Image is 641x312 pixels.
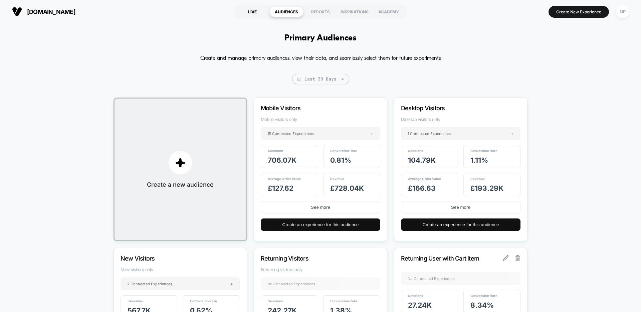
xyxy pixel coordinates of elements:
span: Sessions [128,299,143,303]
span: Sessions [408,294,423,298]
p: Create and manage primary audiences, view their data, and seamlessly select them for future exper... [200,53,441,64]
span: [DOMAIN_NAME] [27,8,75,15]
div: LIVE [235,6,269,17]
button: plusCreate a new audience [114,98,247,241]
div: NP [616,5,629,18]
span: 8.34 % [470,301,494,309]
span: + [230,281,233,287]
span: Sessions [268,299,283,303]
span: Returning visitors only [261,267,380,272]
span: 706.07k [268,156,296,164]
span: 2 Connected Experiences [127,282,172,286]
button: Create an experience for this audience [401,218,520,231]
span: 1 Connected Experiences [408,131,452,136]
img: edit [503,255,508,261]
img: calendar [297,77,301,81]
span: Conversion Rate [470,149,497,153]
span: £ 127.62 [268,184,293,192]
h1: Primary Audiences [284,33,356,43]
span: 0.81 % [330,156,351,164]
p: Returning User with Cart Item [401,255,502,262]
span: Create a new audience [147,181,214,188]
span: £ 193.29k [470,184,503,192]
span: 104.79k [408,156,436,164]
img: plus [175,158,185,168]
span: Sessions [408,149,423,153]
span: Conversion Rate [330,149,357,153]
button: See more [261,201,380,213]
span: Sessions [268,149,283,153]
p: New Visitors [121,255,222,262]
span: Revenue [470,177,485,181]
button: NP [614,5,631,19]
span: Average Order Value [268,177,301,181]
span: Last 30 Days [292,74,349,84]
p: Returning Visitors [261,255,362,262]
div: REPORTS [303,6,338,17]
span: + [510,130,514,137]
span: New visitors only [121,267,240,272]
div: INSPIRATIONS [338,6,372,17]
span: + [370,130,374,137]
div: AUDIENCES [269,6,303,17]
img: Visually logo [12,7,22,17]
span: Average Order Value [408,177,441,181]
button: Create an experience for this audience [261,218,380,231]
span: £ 166.63 [408,184,436,192]
div: ACADEMY [372,6,406,17]
p: Desktop Visitors [401,105,502,112]
button: [DOMAIN_NAME] [10,6,77,17]
span: 1.11 % [470,156,488,164]
span: Conversion Rate [190,299,217,303]
button: See more [401,201,520,213]
span: Mobile visitors only [261,117,380,122]
img: delete [515,255,520,261]
p: Mobile Visitors [261,105,362,112]
span: 27.24k [408,301,432,309]
button: Create New Experience [549,6,609,18]
span: Revenue [330,177,345,181]
span: Conversion Rate [470,294,497,298]
span: Desktop visitors only [401,117,520,122]
span: Conversion Rate [330,299,357,303]
span: £ 728.04k [330,184,364,192]
span: 15 Connected Experiences [267,131,314,136]
img: end [342,79,344,80]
